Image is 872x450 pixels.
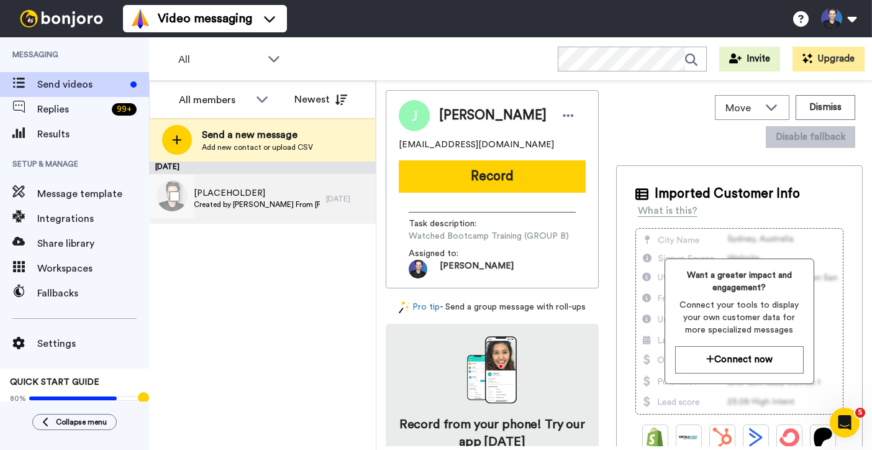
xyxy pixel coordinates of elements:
span: Message template [37,186,149,201]
span: Settings [37,336,149,351]
span: Share library [37,236,149,251]
button: Dismiss [796,95,855,120]
span: Send videos [37,77,125,92]
button: Collapse menu [32,414,117,430]
div: What is this? [638,203,697,218]
button: Disable fallback [766,126,855,148]
img: ConvertKit [779,428,799,448]
img: Hubspot [712,428,732,448]
span: Replies [37,102,107,117]
img: download [467,336,517,403]
span: Video messaging [158,10,252,27]
span: [EMAIL_ADDRESS][DOMAIN_NAME] [399,139,554,151]
div: [DATE] [326,194,370,204]
span: [PERSON_NAME] [439,106,547,125]
span: Connect your tools to display your own customer data for more specialized messages [675,299,804,336]
span: Collapse menu [56,417,107,427]
span: Results [37,127,149,142]
div: Tooltip anchor [138,392,149,403]
span: Workspaces [37,261,149,276]
img: vm-color.svg [130,9,150,29]
span: Assigned to: [409,247,496,260]
img: ActiveCampaign [746,428,766,448]
img: Shopify [645,428,665,448]
a: Pro tip [399,301,440,314]
span: [PERSON_NAME] [440,260,514,278]
span: 5 [855,408,865,418]
span: Send a new message [202,127,313,142]
button: Connect now [675,346,804,373]
iframe: Intercom live chat [830,408,860,438]
span: All [178,52,261,67]
div: [DATE] [149,162,376,174]
img: Ontraport [679,428,699,448]
div: - Send a group message with roll-ups [386,301,599,314]
img: magic-wand.svg [399,301,410,314]
span: Integrations [37,211,149,226]
img: 6be86ef7-c569-4fce-93cb-afb5ceb4fafb-1583875477.jpg [409,260,427,278]
button: Upgrade [793,47,865,71]
span: Want a greater impact and engagement? [675,269,804,294]
span: [PLACEHOLDER] [194,187,320,200]
button: Newest [285,87,357,112]
span: Move [725,101,759,116]
img: Image of Joshua [399,100,430,131]
span: QUICK START GUIDE [10,378,99,387]
span: Created by [PERSON_NAME] From [PERSON_NAME][GEOGRAPHIC_DATA] [194,200,320,209]
span: 80% [10,393,26,403]
div: All members [179,93,250,108]
div: 99 + [112,103,137,116]
span: Add new contact or upload CSV [202,142,313,152]
span: Fallbacks [37,286,149,301]
button: Record [399,160,586,193]
img: Patreon [813,428,833,448]
span: Task description : [409,218,496,230]
span: Imported Customer Info [655,185,800,203]
span: Watched Bootcamp Training (GROUP B) [409,230,569,242]
button: Invite [719,47,780,71]
img: bj-logo-header-white.svg [15,10,108,27]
